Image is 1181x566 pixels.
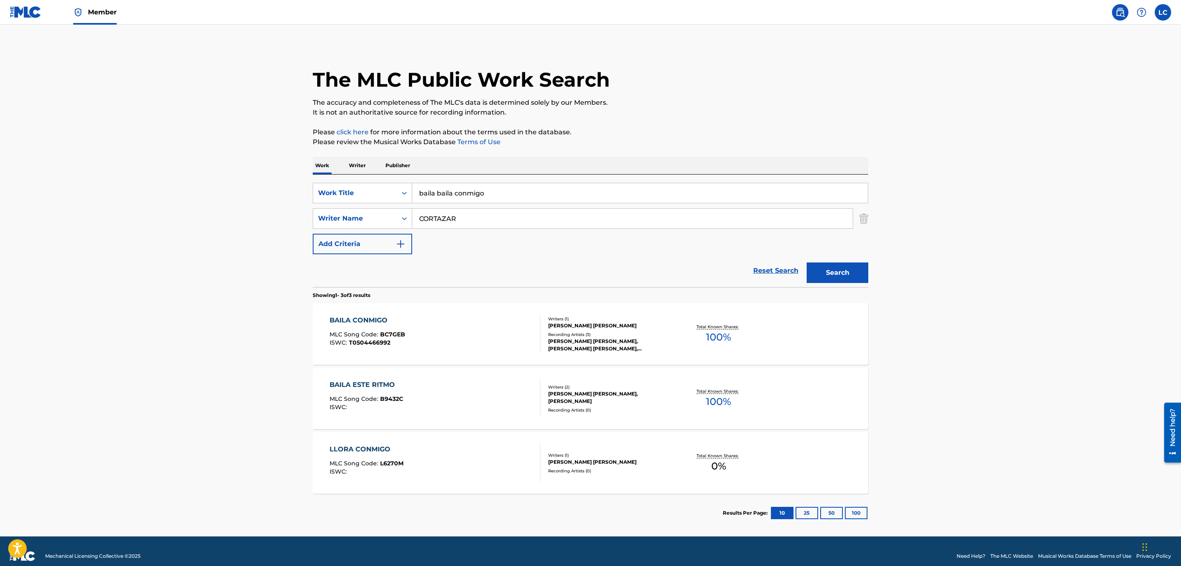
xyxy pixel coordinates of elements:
p: The accuracy and completeness of The MLC's data is determined solely by our Members. [313,98,868,108]
div: BAILA CONMIGO [330,315,405,325]
a: Musical Works Database Terms of Use [1038,552,1131,560]
a: Reset Search [749,262,803,280]
div: Recording Artists ( 3 ) [548,331,672,338]
a: click here [337,128,369,136]
span: T0504466992 [349,339,390,346]
a: Public Search [1112,4,1128,21]
span: B9432C [380,395,403,403]
p: It is not an authoritative source for recording information. [313,108,868,117]
h1: The MLC Public Work Search [313,67,610,92]
p: Total Known Shares: [697,324,740,330]
a: LLORA CONMIGOMLC Song Code:L6270MISWC:Writers (1)[PERSON_NAME] [PERSON_NAME]Recording Artists (0)... [313,432,868,494]
span: 0 % [711,459,726,474]
img: Delete Criterion [859,208,868,229]
div: Recording Artists ( 0 ) [548,468,672,474]
img: help [1137,7,1146,17]
p: Results Per Page: [723,509,770,517]
div: Writers ( 1 ) [548,452,672,458]
a: Need Help? [957,552,985,560]
span: MLC Song Code : [330,395,380,403]
button: 50 [820,507,843,519]
span: 100 % [706,394,731,409]
div: Recording Artists ( 0 ) [548,407,672,413]
p: Showing 1 - 3 of 3 results [313,292,370,299]
button: 25 [796,507,818,519]
a: The MLC Website [990,552,1033,560]
p: Publisher [383,157,413,174]
p: Writer [346,157,368,174]
p: Total Known Shares: [697,388,740,394]
div: LLORA CONMIGO [330,444,404,454]
div: Writers ( 2 ) [548,384,672,390]
button: Add Criteria [313,234,412,254]
img: 9d2ae6d4665cec9f34b9.svg [396,239,406,249]
p: Total Known Shares: [697,453,740,459]
span: ISWC : [330,339,349,346]
a: Terms of Use [456,138,501,146]
button: Search [807,262,868,283]
p: Work [313,157,332,174]
div: Work Title [318,188,392,198]
span: ISWC : [330,468,349,475]
a: BAILA ESTE RITMOMLC Song Code:B9432CISWC:Writers (2)[PERSON_NAME] [PERSON_NAME], [PERSON_NAME]Rec... [313,368,868,429]
span: Mechanical Licensing Collective © 2025 [45,552,141,560]
div: [PERSON_NAME] [PERSON_NAME] [548,322,672,329]
span: BC7GEB [380,331,405,338]
div: BAILA ESTE RITMO [330,380,403,390]
img: Top Rightsholder [73,7,83,17]
div: Drag [1142,535,1147,559]
a: Privacy Policy [1136,552,1171,560]
div: [PERSON_NAME] [PERSON_NAME], [PERSON_NAME] [548,390,672,405]
span: 100 % [706,330,731,345]
iframe: Resource Center [1158,400,1181,466]
img: logo [10,551,35,561]
form: Search Form [313,183,868,287]
div: Writers ( 1 ) [548,316,672,322]
button: 10 [771,507,793,519]
p: Please for more information about the terms used in the database. [313,127,868,137]
span: MLC Song Code : [330,460,380,467]
img: MLC Logo [10,6,42,18]
p: Please review the Musical Works Database [313,137,868,147]
img: search [1115,7,1125,17]
span: MLC Song Code : [330,331,380,338]
a: BAILA CONMIGOMLC Song Code:BC7GEBISWC:T0504466992Writers (1)[PERSON_NAME] [PERSON_NAME]Recording ... [313,303,868,365]
span: L6270M [380,460,404,467]
button: 100 [845,507,867,519]
iframe: Chat Widget [1140,527,1181,566]
span: Member [88,7,117,17]
div: User Menu [1155,4,1171,21]
div: Writer Name [318,214,392,223]
span: ISWC : [330,403,349,411]
div: Help [1133,4,1150,21]
div: [PERSON_NAME] [PERSON_NAME] [548,458,672,466]
div: [PERSON_NAME] [PERSON_NAME], [PERSON_NAME] [PERSON_NAME], [PERSON_NAME] [PERSON_NAME] [548,338,672,352]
